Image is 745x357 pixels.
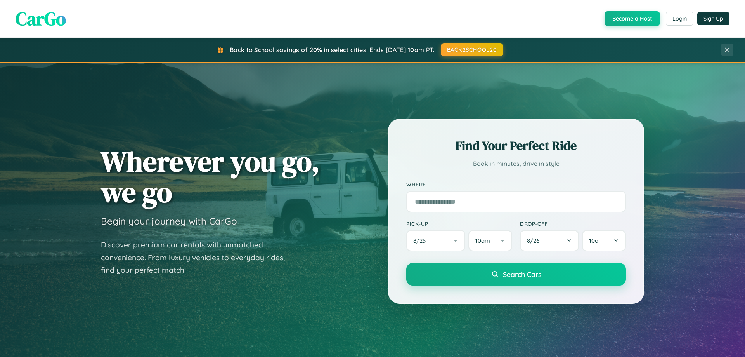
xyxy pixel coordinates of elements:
p: Book in minutes, drive in style [406,158,626,169]
span: Back to School savings of 20% in select cities! Ends [DATE] 10am PT. [230,46,435,54]
button: 8/25 [406,230,465,251]
button: 10am [468,230,512,251]
button: Sign Up [697,12,729,25]
button: Search Cars [406,263,626,286]
span: 8 / 26 [527,237,543,244]
span: 10am [475,237,490,244]
h3: Begin your journey with CarGo [101,215,237,227]
button: 8/26 [520,230,579,251]
button: Login [666,12,693,26]
span: 10am [589,237,604,244]
button: BACK2SCHOOL20 [441,43,503,56]
button: 10am [582,230,626,251]
p: Discover premium car rentals with unmatched convenience. From luxury vehicles to everyday rides, ... [101,239,295,277]
span: CarGo [16,6,66,31]
h2: Find Your Perfect Ride [406,137,626,154]
button: Become a Host [605,11,660,26]
label: Where [406,181,626,188]
label: Drop-off [520,220,626,227]
label: Pick-up [406,220,512,227]
h1: Wherever you go, we go [101,146,320,207]
span: 8 / 25 [413,237,430,244]
span: Search Cars [503,270,541,279]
